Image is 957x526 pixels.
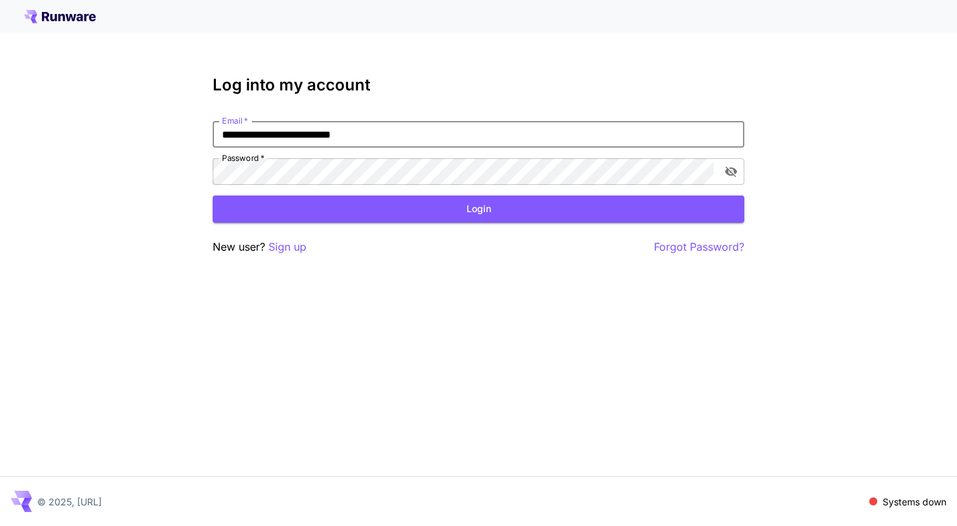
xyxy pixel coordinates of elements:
button: Forgot Password? [654,239,744,255]
h3: Log into my account [213,76,744,94]
button: Login [213,196,744,223]
label: Password [222,152,265,164]
label: Email [222,115,248,126]
button: toggle password visibility [719,160,743,184]
p: New user? [213,239,306,255]
button: Sign up [268,239,306,255]
p: © 2025, [URL] [37,495,102,509]
p: Systems down [883,495,946,509]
